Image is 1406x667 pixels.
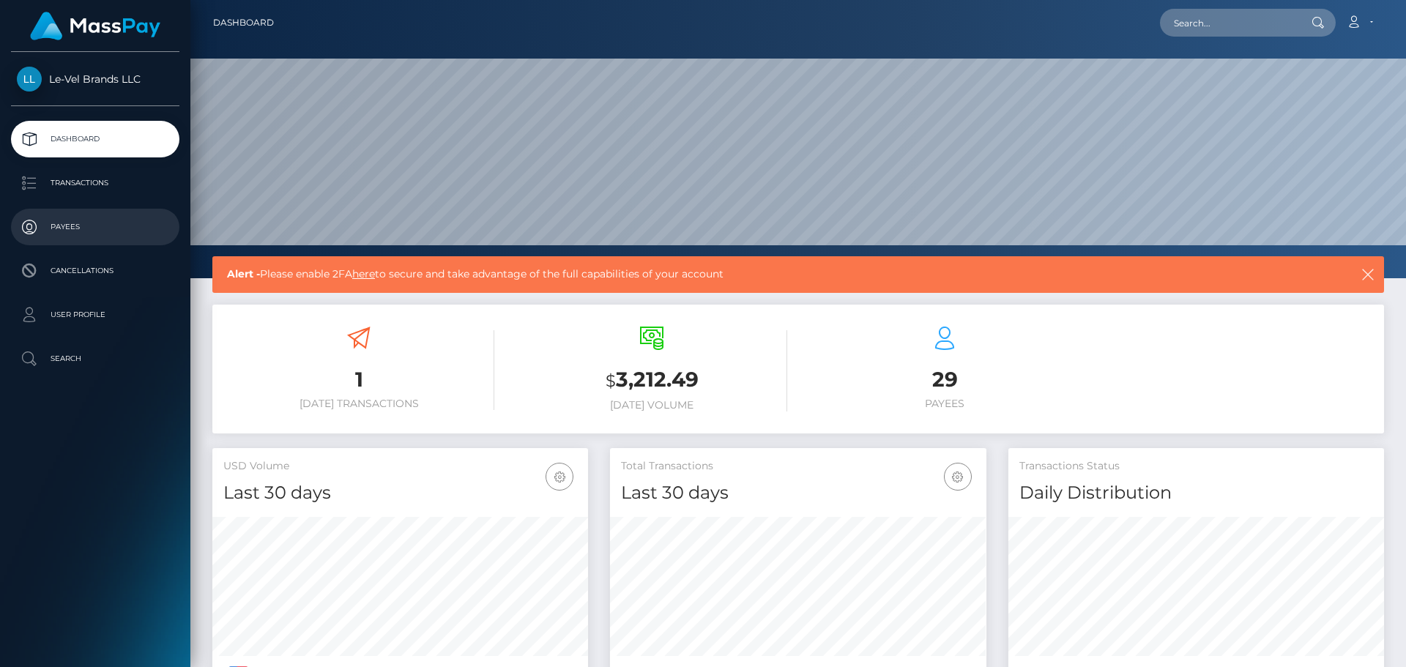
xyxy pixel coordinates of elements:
[30,12,160,40] img: MassPay Logo
[227,267,1243,282] span: Please enable 2FA to secure and take advantage of the full capabilities of your account
[11,253,179,289] a: Cancellations
[17,348,174,370] p: Search
[213,7,274,38] a: Dashboard
[17,304,174,326] p: User Profile
[17,128,174,150] p: Dashboard
[11,121,179,157] a: Dashboard
[352,267,375,280] a: here
[11,340,179,377] a: Search
[227,267,260,280] b: Alert -
[621,459,975,474] h5: Total Transactions
[809,398,1080,410] h6: Payees
[1019,459,1373,474] h5: Transactions Status
[17,67,42,92] img: Le-Vel Brands LLC
[11,297,179,333] a: User Profile
[17,216,174,238] p: Payees
[11,209,179,245] a: Payees
[11,72,179,86] span: Le-Vel Brands LLC
[17,260,174,282] p: Cancellations
[223,459,577,474] h5: USD Volume
[223,365,494,394] h3: 1
[1019,480,1373,506] h4: Daily Distribution
[17,172,174,194] p: Transactions
[621,480,975,506] h4: Last 30 days
[606,370,616,391] small: $
[516,365,787,395] h3: 3,212.49
[223,480,577,506] h4: Last 30 days
[516,399,787,411] h6: [DATE] Volume
[11,165,179,201] a: Transactions
[223,398,494,410] h6: [DATE] Transactions
[809,365,1080,394] h3: 29
[1160,9,1298,37] input: Search...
